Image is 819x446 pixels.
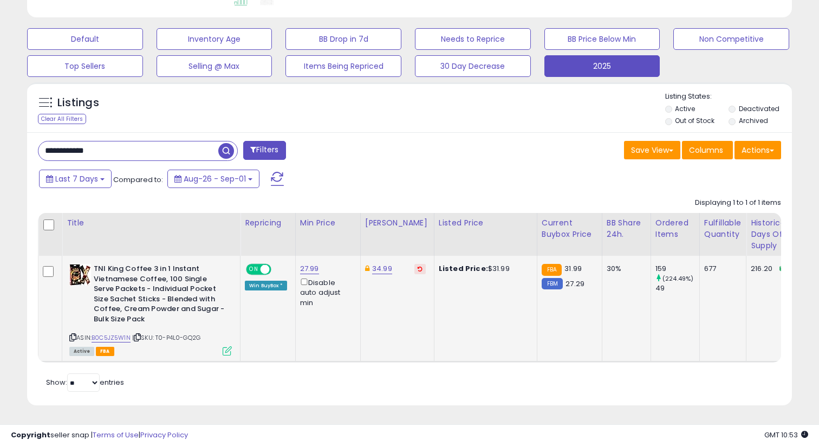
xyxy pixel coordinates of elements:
div: Ordered Items [655,217,695,240]
span: All listings currently available for purchase on Amazon [69,347,94,356]
div: ASIN: [69,264,232,354]
span: ON [247,265,261,274]
div: [PERSON_NAME] [365,217,430,229]
small: FBM [542,278,563,289]
a: Terms of Use [93,430,139,440]
a: Privacy Policy [140,430,188,440]
button: Aug-26 - Sep-01 [167,170,259,188]
div: 49 [655,283,699,293]
div: Disable auto adjust min [300,276,352,308]
button: Last 7 Days [39,170,112,188]
span: 27.29 [565,279,584,289]
button: 30 Day Decrease [415,55,531,77]
button: Filters [243,141,285,160]
button: Selling @ Max [157,55,272,77]
button: Items Being Repriced [285,55,401,77]
small: (224.49%) [662,274,693,283]
a: 34.99 [372,263,392,274]
a: B0C5JZ5W1N [92,333,131,342]
div: Min Price [300,217,356,229]
button: BB Drop in 7d [285,28,401,50]
button: 2025 [544,55,660,77]
div: 216.20 [751,264,786,274]
label: Archived [739,116,768,125]
button: Non Competitive [673,28,789,50]
div: BB Share 24h. [607,217,646,240]
div: $31.99 [439,264,529,274]
small: FBA [542,264,562,276]
strong: Copyright [11,430,50,440]
div: Clear All Filters [38,114,86,124]
button: Inventory Age [157,28,272,50]
div: Current Buybox Price [542,217,597,240]
div: Repricing [245,217,291,229]
span: FBA [96,347,114,356]
div: 677 [704,264,738,274]
button: Needs to Reprice [415,28,531,50]
h5: Listings [57,95,99,111]
button: Actions [734,141,781,159]
div: 30% [607,264,642,274]
div: Listed Price [439,217,532,229]
div: Displaying 1 to 1 of 1 items [695,198,781,208]
div: Title [67,217,236,229]
span: Last 7 Days [55,173,98,184]
div: 159 [655,264,699,274]
button: Top Sellers [27,55,143,77]
button: Default [27,28,143,50]
label: Active [675,104,695,113]
span: Aug-26 - Sep-01 [184,173,246,184]
p: Listing States: [665,92,792,102]
label: Deactivated [739,104,779,113]
div: Win BuyBox * [245,281,287,290]
span: | SKU: T0-P4L0-GQ2G [132,333,200,342]
label: Out of Stock [675,116,714,125]
span: Compared to: [113,174,163,185]
img: 51Rl3oanOpL._SL40_.jpg [69,264,91,286]
span: Columns [689,145,723,156]
b: Listed Price: [439,263,488,274]
div: Historical Days Of Supply [751,217,790,251]
button: Columns [682,141,733,159]
div: seller snap | | [11,430,188,441]
span: Show: entries [46,377,124,387]
div: Fulfillable Quantity [704,217,742,240]
b: TNI King Coffee 3 in 1 Instant Vietnamese Coffee, 100 Single Serve Packets - Individual Pocket Si... [94,264,225,327]
span: OFF [270,265,287,274]
button: Save View [624,141,680,159]
a: 27.99 [300,263,319,274]
button: BB Price Below Min [544,28,660,50]
span: 2025-09-10 10:53 GMT [764,430,808,440]
span: 31.99 [564,263,582,274]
